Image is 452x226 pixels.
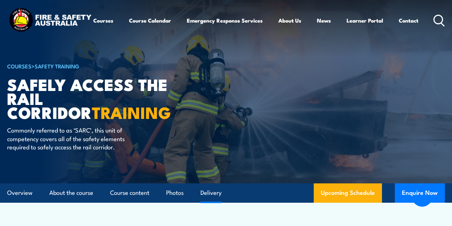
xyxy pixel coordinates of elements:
a: Contact [399,12,418,29]
a: Delivery [200,183,222,202]
a: Courses [93,12,113,29]
a: News [317,12,331,29]
h6: > [7,62,184,70]
a: COURSES [7,62,31,70]
a: Course content [110,183,149,202]
a: Photos [166,183,184,202]
p: Commonly referred to as ‘SARC’, this unit of competency covers all of the safety elements require... [7,126,138,151]
a: Safety Training [35,62,79,70]
button: Enquire Now [395,183,445,203]
a: Course Calendar [129,12,171,29]
a: Learner Portal [347,12,383,29]
a: Upcoming Schedule [314,183,382,203]
a: About Us [278,12,301,29]
a: Emergency Response Services [187,12,263,29]
h1: Safely Access the Rail Corridor [7,77,184,119]
strong: TRAINING [92,100,171,124]
a: About the course [49,183,93,202]
a: Overview [7,183,33,202]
